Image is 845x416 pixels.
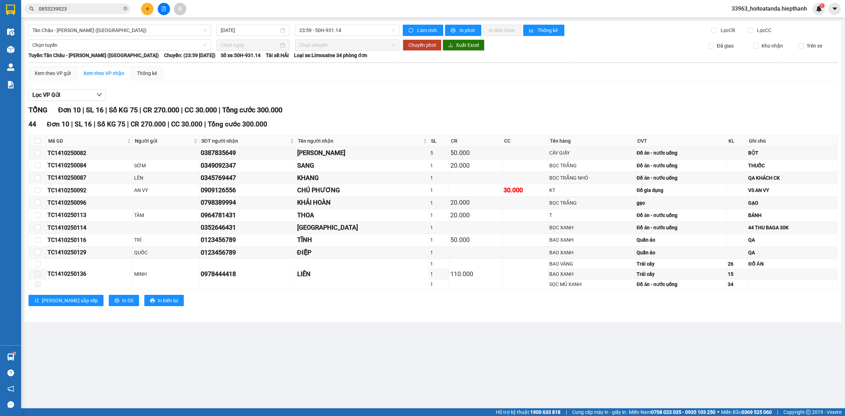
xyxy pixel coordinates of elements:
[296,172,429,184] td: KHANG
[134,236,198,244] div: TRÍ
[448,43,453,48] span: download
[430,162,448,169] div: 1
[16,18,49,25] strong: HIỆP THÀNH
[201,161,295,170] div: 0349092347
[222,106,282,114] span: Tổng cước 300.000
[184,106,217,114] span: CC 30.000
[201,269,295,279] div: 0978444418
[748,236,836,244] div: QA
[821,3,823,8] span: 1
[46,172,133,184] td: TC1410250087
[46,209,133,222] td: TC1410250113
[177,6,182,11] span: aim
[171,120,202,128] span: CC 30.000
[143,106,179,114] span: CR 270.000
[651,409,715,415] strong: 0708 023 035 - 0935 103 250
[637,280,725,288] div: Đồ ăn - nước uống
[637,249,725,256] div: Quần áo
[717,411,719,414] span: ⚪️
[158,3,170,15] button: file-add
[97,120,125,128] span: Số KG 75
[58,106,81,114] span: Đơn 10
[200,147,296,159] td: 0387835649
[127,120,129,128] span: |
[456,41,479,49] span: Xuất Excel
[297,210,428,220] div: THOA
[109,106,138,114] span: Số KG 75
[134,162,198,169] div: SỚM
[728,260,746,268] div: 26
[48,161,132,170] div: TC1410250084
[296,247,429,259] td: ĐIỆP
[636,135,726,147] th: ĐVT
[728,280,746,288] div: 34
[32,25,207,36] span: Tân Châu - Hồ Chí Minh (Giường)
[134,174,198,182] div: LÊN
[204,120,206,128] span: |
[445,25,481,36] button: printerIn phơi
[48,149,132,157] div: TC1410250082
[450,269,501,279] div: 110.000
[200,234,296,246] td: 0123456789
[46,184,133,197] td: TC1410250092
[777,408,778,416] span: |
[549,270,634,278] div: BAO XANH
[297,173,428,183] div: KHANG
[549,149,634,157] div: CÂY GIẤY
[748,186,836,194] div: VS AN VY
[48,269,132,278] div: TC1410250136
[139,106,141,114] span: |
[123,6,127,11] span: close-circle
[637,199,725,207] div: gạo
[727,135,747,147] th: KL
[430,149,448,157] div: 5
[98,37,194,53] span: [GEOGRAPHIC_DATA] ([GEOGRAPHIC_DATA])
[48,236,132,244] div: TC1410250116
[29,106,48,114] span: TỔNG
[748,174,836,182] div: QA KHÁCH CK
[164,51,215,59] span: Chuyến: (23:59 [DATE])
[208,120,267,128] span: Tổng cước 300.000
[145,6,150,11] span: plus
[523,25,564,36] button: bar-chartThống kê
[46,147,133,159] td: TC1410250082
[804,42,825,50] span: Trên xe
[114,298,119,304] span: printer
[459,26,476,34] span: In phơi
[430,280,448,288] div: 1
[430,224,448,231] div: 1
[759,42,786,50] span: Kho nhận
[83,69,124,77] div: Xem theo VP nhận
[75,120,92,128] span: SL 16
[46,160,133,172] td: TC1410250084
[29,6,34,11] span: search
[529,28,535,33] span: bar-chart
[221,41,279,49] input: Chọn ngày
[122,297,133,304] span: In DS
[629,408,715,416] span: Miền Nam
[296,209,429,222] td: THOA
[637,224,725,231] div: Đồ ăn - nước uống
[221,26,279,34] input: 14/10/2025
[201,198,295,207] div: 0798389994
[728,270,746,278] div: 15
[549,249,634,256] div: BAO XANH
[61,49,95,54] span: 02838 53 55 57
[65,11,131,25] strong: BIÊN NHẬN
[144,295,184,306] button: printerIn biên lai
[123,6,127,12] span: close-circle
[417,26,438,34] span: Làm mới
[403,39,442,51] button: Chuyển phơi
[200,197,296,209] td: 0798389994
[530,409,561,415] strong: 1900 633 818
[637,162,725,169] div: Đồ ăn - nước uống
[748,224,836,231] div: 44 THU BAGA 30K
[161,6,166,11] span: file-add
[7,46,14,53] img: warehouse-icon
[296,160,429,172] td: SANG
[443,39,484,51] button: downloadXuất Excel
[134,249,198,256] div: QUỐC
[748,162,836,169] div: THUỐC
[42,297,98,304] span: [PERSON_NAME] sắp xếp
[538,26,559,34] span: Thống kê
